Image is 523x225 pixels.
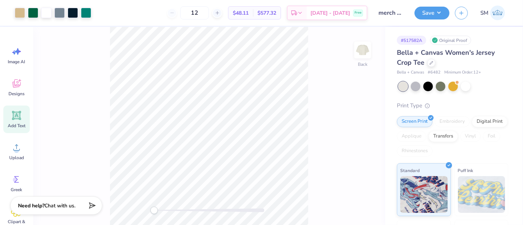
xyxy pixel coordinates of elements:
[483,131,500,142] div: Foil
[397,146,433,157] div: Rhinestones
[355,10,362,15] span: Free
[150,207,158,214] div: Accessibility label
[430,36,471,45] div: Original Proof
[257,9,276,17] span: $577.32
[397,131,426,142] div: Applique
[233,9,249,17] span: $48.11
[458,176,505,213] img: Puff Ink
[435,116,470,127] div: Embroidery
[490,6,505,20] img: Shruthi Mohan
[8,91,25,97] span: Designs
[397,69,424,76] span: Bella + Canvas
[373,6,409,20] input: Untitled Design
[480,9,488,17] span: SM
[397,101,508,110] div: Print Type
[18,202,45,209] strong: Need help?
[400,176,448,213] img: Standard
[428,131,458,142] div: Transfers
[180,6,209,19] input: – –
[458,167,473,174] span: Puff Ink
[477,6,508,20] a: SM
[444,69,481,76] span: Minimum Order: 12 +
[8,59,25,65] span: Image AI
[472,116,508,127] div: Digital Print
[428,69,441,76] span: # 6482
[397,116,433,127] div: Screen Print
[358,61,367,68] div: Back
[355,43,370,57] img: Back
[11,187,22,193] span: Greek
[397,36,426,45] div: # 517582A
[400,167,420,174] span: Standard
[460,131,481,142] div: Vinyl
[397,48,495,67] span: Bella + Canvas Women's Jersey Crop Tee
[45,202,75,209] span: Chat with us.
[9,155,24,161] span: Upload
[415,7,449,19] button: Save
[8,123,25,129] span: Add Text
[310,9,350,17] span: [DATE] - [DATE]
